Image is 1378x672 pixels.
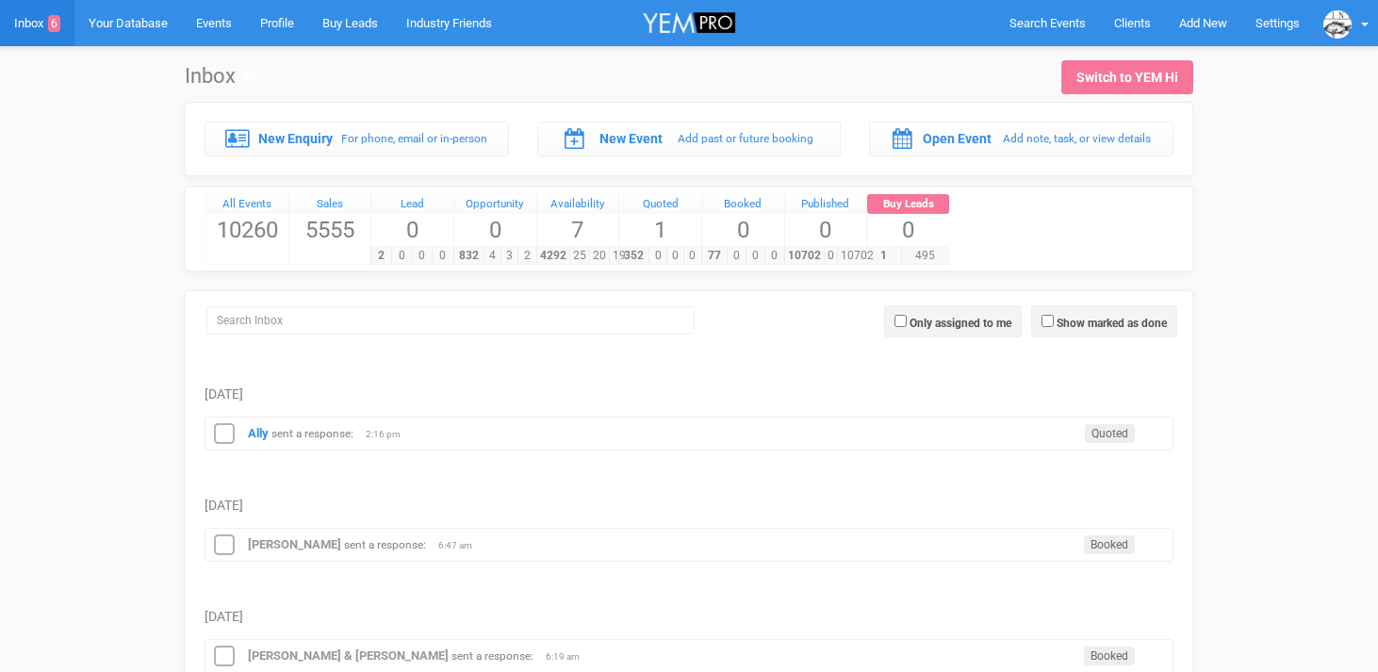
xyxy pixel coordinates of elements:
[185,65,257,88] h1: Inbox
[869,122,1173,156] a: Open Event Add note, task, or view details
[837,247,878,265] span: 10702
[1003,132,1151,145] small: Add note, task, or view details
[867,214,949,246] span: 0
[206,194,288,215] a: All Events
[432,247,453,265] span: 0
[206,214,288,246] span: 10260
[785,194,867,215] a: Published
[537,194,619,215] a: Availability
[451,649,533,663] small: sent a response:
[289,214,371,246] span: 5555
[599,129,663,148] label: New Event
[206,306,695,335] input: Search Inbox
[517,247,535,265] span: 2
[537,214,619,246] span: 7
[1084,535,1135,554] span: Booked
[702,214,784,246] span: 0
[648,247,666,265] span: 0
[784,247,825,265] span: 10702
[438,539,485,552] span: 6:47 am
[1085,424,1135,443] span: Quoted
[923,129,992,148] label: Open Event
[500,247,518,265] span: 3
[536,247,570,265] span: 4292
[901,247,949,265] span: 495
[1057,315,1167,332] label: Show marked as done
[454,194,536,215] a: Opportunity
[609,247,630,265] span: 19
[1114,16,1151,30] span: Clients
[867,194,949,215] a: Buy Leads
[1076,68,1178,87] div: Switch to YEM Hi
[619,194,701,215] a: Quoted
[344,538,426,551] small: sent a response:
[248,426,269,440] a: Ally
[258,129,333,148] label: New Enquiry
[666,247,684,265] span: 0
[271,427,353,440] small: sent a response:
[205,122,509,156] a: New Enquiry For phone, email or in-person
[618,247,649,265] span: 352
[910,315,1011,332] label: Only assigned to me
[48,15,60,32] span: 6
[205,387,1173,402] h5: [DATE]
[453,247,484,265] span: 832
[824,247,838,265] span: 0
[1179,16,1227,30] span: Add New
[366,428,413,441] span: 2:16 pm
[866,247,901,265] span: 1
[341,132,487,145] small: For phone, email or in-person
[678,132,813,145] small: Add past or future booking
[371,194,453,215] a: Lead
[1323,10,1352,39] img: data
[205,610,1173,624] h5: [DATE]
[205,499,1173,513] h5: [DATE]
[764,247,784,265] span: 0
[484,247,501,265] span: 4
[454,214,536,246] span: 0
[727,247,746,265] span: 0
[746,247,765,265] span: 0
[248,537,341,551] a: [PERSON_NAME]
[1061,60,1193,94] a: Switch to YEM Hi
[785,214,867,246] span: 0
[546,650,593,664] span: 6:19 am
[569,247,590,265] span: 25
[371,214,453,246] span: 0
[370,247,392,265] span: 2
[412,247,434,265] span: 0
[683,247,701,265] span: 0
[701,247,728,265] span: 77
[589,247,610,265] span: 20
[391,247,413,265] span: 0
[248,648,449,663] a: [PERSON_NAME] & [PERSON_NAME]
[289,194,371,215] a: Sales
[1009,16,1086,30] span: Search Events
[1084,647,1135,665] span: Booked
[702,194,784,215] a: Booked
[537,122,842,156] a: New Event Add past or future booking
[619,214,701,246] span: 1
